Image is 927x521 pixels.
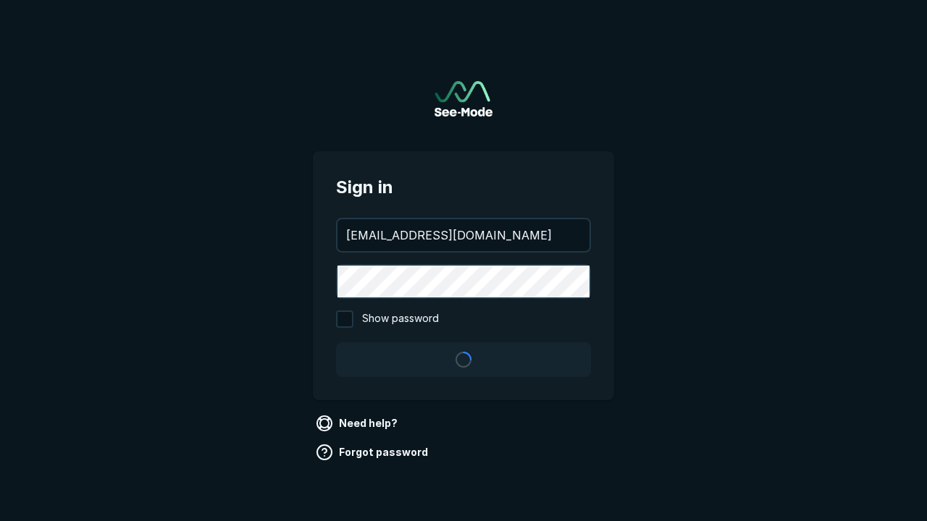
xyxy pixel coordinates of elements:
a: Go to sign in [435,81,492,117]
a: Need help? [313,412,403,435]
img: See-Mode Logo [435,81,492,117]
span: Show password [362,310,439,328]
a: Forgot password [313,441,434,464]
span: Sign in [336,174,591,200]
input: your@email.com [337,219,590,251]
